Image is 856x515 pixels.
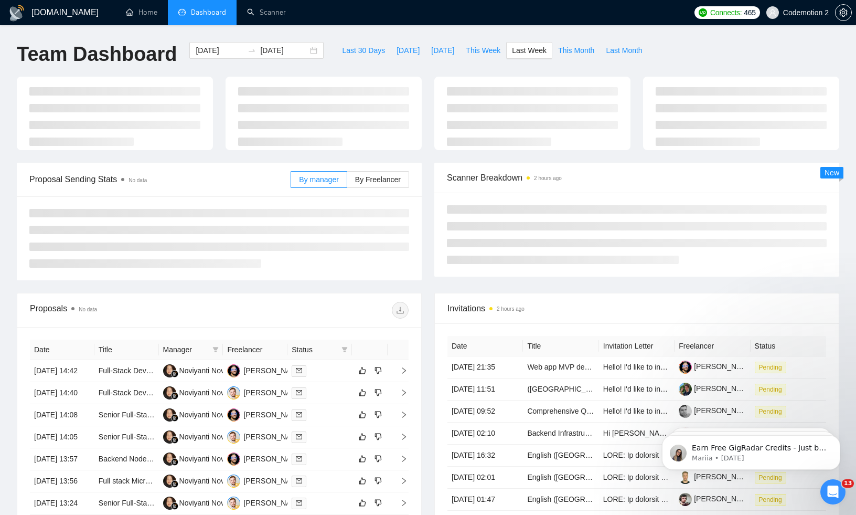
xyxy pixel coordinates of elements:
img: VK [227,386,240,400]
span: filter [339,342,350,358]
span: filter [210,342,221,358]
th: Freelancer [223,340,287,360]
span: dashboard [178,8,186,16]
a: Senior Full-Stack Developer (Python + React) with AI/Video Experience [99,433,330,441]
span: like [359,499,366,507]
span: like [359,388,366,397]
img: c1-IatQLJTsSl5abvCUNSd1pst7QbFNSJ0mkMcpD1uuhnF1g-FUXuagQoY3inIH0XN [679,405,692,418]
button: Last Month [600,42,648,59]
td: [DATE] 11:51 [447,379,523,401]
span: dislike [374,411,382,419]
div: [PERSON_NAME] [243,387,304,398]
a: setting [835,8,852,17]
a: Comprehensive QA Test for App-[GEOGRAPHIC_DATA] [527,407,710,415]
span: to [248,46,256,55]
a: Pending [755,363,790,371]
span: Pending [755,362,786,373]
span: mail [296,500,302,506]
span: No data [79,307,97,312]
span: Dashboard [191,8,226,17]
img: c1JHdaSHkt7dcrcq9EHYceG5-wnZmozaSCRwPR4S2LomExydTc-TLZg6qEo8We9I8Q [679,361,692,374]
a: [PERSON_NAME] [679,384,754,393]
button: dislike [372,497,384,509]
a: VK[PERSON_NAME] [227,498,304,507]
span: mail [296,412,302,418]
button: like [356,430,369,443]
th: Freelancer [675,336,750,356]
img: logo [8,5,25,22]
button: like [356,386,369,399]
span: 465 [744,7,755,18]
button: Last 30 Days [336,42,391,59]
span: dislike [374,388,382,397]
span: right [392,477,408,485]
td: Full-Stack Developer Needed for End-to-End Platform Development [94,382,159,404]
a: English ([GEOGRAPHIC_DATA]) Voice Actors Needed for Fictional Character Recording [527,473,815,481]
a: searchScanner [247,8,286,17]
span: [DATE] [397,45,420,56]
iframe: Intercom live chat [820,479,846,505]
a: VK[PERSON_NAME] [227,388,304,396]
button: like [356,497,369,509]
a: YG[PERSON_NAME] [227,454,304,463]
td: English (UK) Voice Actors Needed for Fictional Character Recording [523,467,598,489]
h1: Team Dashboard [17,42,177,67]
div: Noviyanti Noviyanti [179,475,242,487]
img: NN [163,364,176,377]
span: By manager [299,175,338,184]
img: c1X8aHtXXQSKQoCakZ4_DFkEXk6HzAgu4PTChfv2gVbjOb9J2KQhmAtMDfszQ8W1a8 [679,493,692,506]
span: Status [292,344,337,355]
img: YG [227,453,240,466]
th: Date [30,340,94,360]
span: Last Month [606,45,642,56]
img: VK [227,475,240,488]
a: NNNoviyanti Noviyanti [163,366,242,374]
th: Status [751,336,826,356]
button: This Week [460,42,506,59]
th: Title [94,340,159,360]
td: [DATE] 13:56 [30,470,94,492]
div: Noviyanti Noviyanti [179,497,242,509]
div: [PERSON_NAME] [243,475,304,487]
a: Senior Full-Stack Developer (Node.js, React, TypeScript, MongoDB) [99,499,320,507]
span: [DATE] [431,45,454,56]
th: Title [523,336,598,356]
td: [DATE] 02:10 [447,423,523,445]
span: Pending [755,406,786,417]
td: [DATE] 14:05 [30,426,94,448]
a: Pending [755,385,790,393]
td: English (UK) Voice Actors Needed for Fictional Character Recording [523,489,598,511]
div: Noviyanti Noviyanti [179,365,242,376]
a: homeHome [126,8,157,17]
img: gigradar-bm.png [171,370,178,377]
a: Full stack Microsoft 365 developer [99,477,210,485]
td: Backend Node.js Express Developer Needed [94,448,159,470]
a: Web app MVP development [527,363,618,371]
img: gigradar-bm.png [171,414,178,422]
button: like [356,364,369,377]
span: like [359,455,366,463]
img: NN [163,386,176,400]
span: Last Week [512,45,547,56]
span: Pending [755,384,786,395]
div: Noviyanti Noviyanti [179,453,242,465]
div: [PERSON_NAME] [243,409,304,421]
span: like [359,366,366,375]
td: Senior Full-Stack Developer (Python + React) with AI/Video Experience [94,404,159,426]
a: [PERSON_NAME] [679,406,754,415]
img: NN [163,408,176,422]
div: [PERSON_NAME] [243,453,304,465]
a: NNNoviyanti Noviyanti [163,498,242,507]
img: upwork-logo.png [699,8,707,17]
td: [DATE] 13:24 [30,492,94,514]
span: Invitations [447,302,826,315]
td: [DATE] 13:57 [30,448,94,470]
iframe: Intercom notifications message [646,413,856,487]
td: Backend Infrastructure & CMS API Developer Milestone-Based | Full Module Ownership (6–8 Weeks) [523,423,598,445]
span: This Week [466,45,500,56]
a: VK[PERSON_NAME] [227,476,304,485]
